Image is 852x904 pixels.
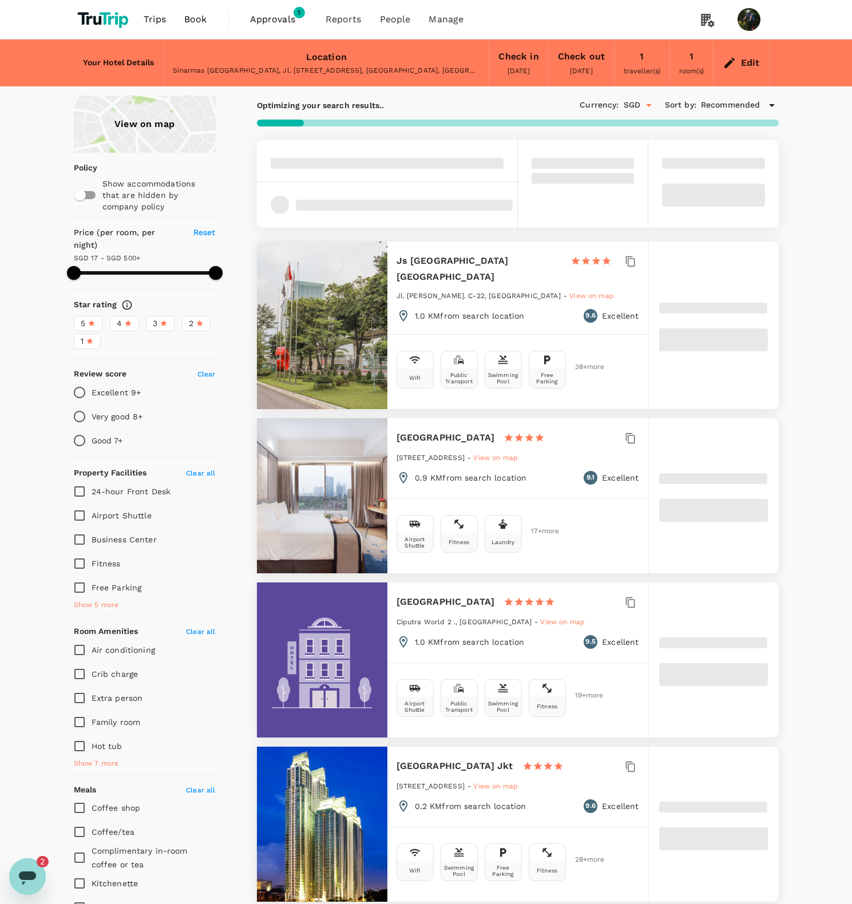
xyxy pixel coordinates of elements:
[326,13,362,26] span: Reports
[429,13,463,26] span: Manage
[540,617,585,626] a: View on map
[397,454,465,462] span: [STREET_ADDRESS]
[602,310,639,322] p: Excellent
[738,8,760,31] img: Sunandar Sunandar
[473,454,518,462] span: View on map
[380,13,411,26] span: People
[537,867,557,874] div: Fitness
[306,49,347,65] div: Location
[467,782,473,790] span: -
[37,856,60,867] iframe: Number of unread messages
[534,618,540,626] span: -
[250,13,307,26] span: Approvals
[74,784,97,796] h6: Meals
[741,55,760,71] div: Edit
[540,618,585,626] span: View on map
[575,856,592,863] span: 28 + more
[399,700,431,713] div: Airport Shuttle
[409,375,421,381] div: Wifi
[473,781,518,790] a: View on map
[184,13,207,26] span: Book
[189,318,193,330] span: 2
[74,254,141,262] span: SGD 17 - SGD 500+
[74,7,135,32] img: TruTrip logo
[92,511,152,520] span: Airport Shuttle
[92,846,188,869] span: Complimentary in-room coffee or tea
[467,454,473,462] span: -
[153,318,157,330] span: 3
[92,827,135,836] span: Coffee/tea
[641,97,657,113] button: Open
[532,372,563,384] div: Free Parking
[92,717,141,727] span: Family room
[193,228,216,237] span: Reset
[144,13,166,26] span: Trips
[92,742,122,751] span: Hot tub
[575,692,592,699] span: 19 + more
[186,628,215,636] span: Clear all
[443,372,475,384] div: Public Transport
[186,469,215,477] span: Clear all
[443,865,475,877] div: Swimming Pool
[9,858,46,895] iframe: Button to launch messaging window, 2 unread messages
[531,528,548,535] span: 17 + more
[92,803,141,812] span: Coffee shop
[92,535,157,544] span: Business Center
[74,299,117,311] h6: Star rating
[488,372,519,384] div: Swimming Pool
[689,49,694,65] div: 1
[473,782,518,790] span: View on map
[575,363,592,371] span: 38 + more
[602,800,639,812] p: Excellent
[415,472,527,483] p: 0.9 KM from search location
[92,645,155,655] span: Air conditioning
[564,292,569,300] span: -
[488,700,519,713] div: Swimming Pool
[587,472,595,483] span: 9.1
[397,758,513,774] h6: [GEOGRAPHIC_DATA] Jkt
[580,99,619,112] h6: Currency :
[397,782,465,790] span: [STREET_ADDRESS]
[92,559,121,568] span: Fitness
[117,318,122,330] span: 4
[585,310,595,322] span: 9.6
[257,100,385,111] p: Optimizing your search results..
[74,625,138,638] h6: Room Amenities
[102,178,215,212] p: Show accommodations that are hidden by company policy
[121,299,133,311] svg: Star ratings are awarded to properties to represent the quality of services, facilities, and amen...
[92,487,171,496] span: 24-hour Front Desk
[92,387,141,398] p: Excellent 9+
[498,49,538,65] div: Check in
[92,879,138,888] span: Kitchenette
[492,539,514,545] div: Laundry
[488,865,519,877] div: Free Parking
[397,430,495,446] h6: [GEOGRAPHIC_DATA]
[81,335,84,347] span: 1
[92,411,143,422] p: Very good 8+
[397,618,532,626] span: Ciputra World 2 ., [GEOGRAPHIC_DATA]
[473,453,518,462] a: View on map
[92,583,142,592] span: Free Parking
[399,536,431,549] div: Airport Shuttle
[74,368,127,380] h6: Review score
[602,636,639,648] p: Excellent
[558,49,605,65] div: Check out
[679,67,704,75] span: room(s)
[701,99,760,112] span: Recommended
[74,96,216,153] a: View on map
[570,67,593,75] span: [DATE]
[415,310,525,322] p: 1.0 KM from search location
[624,67,660,75] span: traveller(s)
[397,594,495,610] h6: [GEOGRAPHIC_DATA]
[397,253,561,285] h6: Js [GEOGRAPHIC_DATA] [GEOGRAPHIC_DATA]
[74,227,180,252] h6: Price (per room, per night)
[74,600,119,611] span: Show 5 more
[508,67,530,75] span: [DATE]
[294,7,305,18] span: 1
[602,472,639,483] p: Excellent
[397,292,561,300] span: Jl. [PERSON_NAME]. C-22, [GEOGRAPHIC_DATA]
[92,669,138,679] span: Crib charge
[585,636,595,648] span: 9.5
[585,800,595,812] span: 9.6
